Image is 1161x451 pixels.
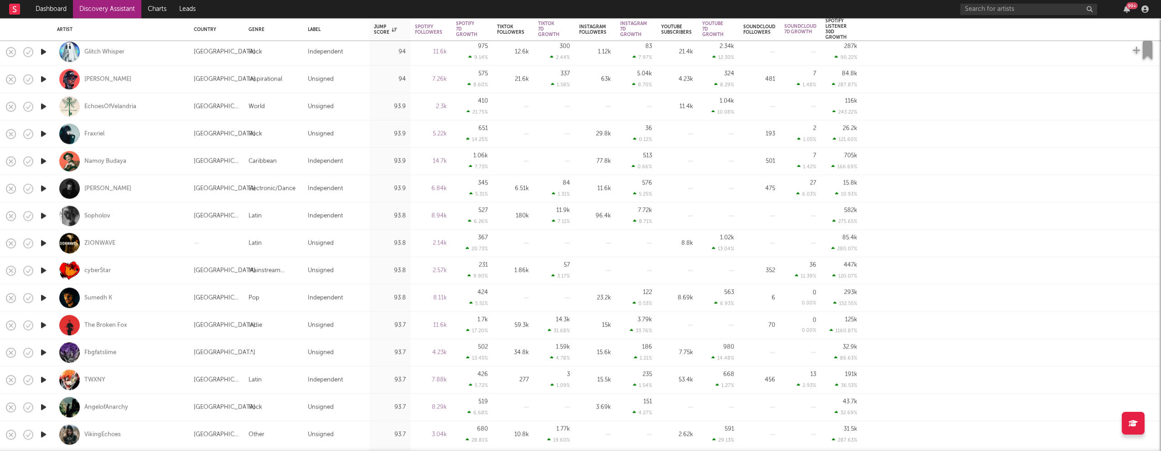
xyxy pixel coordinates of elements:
div: 2.93 % [797,382,816,388]
div: 7.26k [415,74,447,85]
div: 1.02k [720,235,734,241]
div: 367 [478,235,488,241]
div: 5.25 % [633,191,652,197]
div: 84.8k [842,71,857,77]
div: 93.8 [374,265,406,276]
div: [GEOGRAPHIC_DATA] [194,402,255,413]
div: Independent [308,46,343,57]
div: 116k [845,98,857,104]
div: VikingEchoes [84,430,121,439]
a: ZIONWAVE [84,239,115,247]
a: Glitch Whisper [84,48,124,56]
div: 1160.87 % [829,328,857,333]
div: Unsigned [308,101,334,112]
div: 1.31 % [552,191,570,197]
div: 43.7k [843,399,857,405]
div: 13 [810,371,816,377]
div: 3.04k [415,429,447,440]
div: 7 [813,153,816,159]
div: 94 [374,74,406,85]
div: 7 [813,71,816,77]
div: The Broken Fox [84,321,127,329]
div: 8.70 % [632,82,652,87]
div: Spotify Followers [415,24,442,35]
div: 563 [724,289,734,295]
div: 6 [743,292,775,303]
div: Latin [249,210,262,221]
a: Sumedh K [84,294,112,302]
div: 21.4k [661,46,693,57]
div: 9.90 % [467,273,488,279]
div: 975 [478,43,488,49]
div: 0.00 % [802,301,816,306]
div: 8.71 % [633,218,652,224]
div: Tiktok Followers [497,24,524,35]
a: EchoesOfVelandria [84,102,136,111]
div: 7.97 % [632,54,652,60]
div: [GEOGRAPHIC_DATA] [194,347,255,358]
div: 15.6k [579,347,611,358]
a: AngelofAnarchy [84,403,128,411]
a: cyber$tar [84,266,111,275]
div: 1.05 % [797,136,816,142]
div: Unsigned [308,347,334,358]
div: Latin [249,374,262,385]
div: 90.22 % [834,54,857,60]
div: 447k [844,262,857,268]
div: 4.23k [415,347,447,358]
div: 456 [743,374,775,385]
div: 23.2k [579,292,611,303]
div: YouTube Subscribers [661,24,692,35]
div: 99 + [1126,2,1138,9]
div: 70 [743,320,775,331]
div: Mainstream Electronic [249,265,299,276]
a: [PERSON_NAME] [84,184,131,193]
div: 14.3k [556,317,570,323]
div: Fbgfatslime [84,348,116,357]
div: 32.9k [843,344,857,350]
div: 77.8k [579,156,611,167]
div: 13.45 % [466,355,488,361]
div: Namoy Budaya [84,157,126,165]
div: 3.69k [579,402,611,413]
div: 15k [579,320,611,331]
div: 96.4k [579,210,611,221]
div: 8.69k [661,292,693,303]
div: [GEOGRAPHIC_DATA] [194,374,239,385]
div: 513 [643,153,652,159]
div: 11.6k [415,46,447,57]
div: 5.51 % [469,300,488,306]
div: Instagram 7D Growth [620,21,647,37]
div: 2 [813,125,816,131]
div: 9.14 % [468,54,488,60]
div: Fraxriel [84,130,104,138]
div: 424 [477,289,488,295]
div: 980 [723,344,734,350]
div: 121.60 % [833,136,857,142]
div: [GEOGRAPHIC_DATA] [194,101,239,112]
div: 94 [374,46,406,57]
div: 1.09 % [550,382,570,388]
div: 1.86k [497,265,529,276]
div: 93.7 [374,347,406,358]
div: 2.14k [415,238,447,249]
div: 501 [743,156,775,167]
div: 6.51k [497,183,529,194]
div: 7.11 % [552,218,570,224]
div: 10.8k [497,429,529,440]
div: [GEOGRAPHIC_DATA] [194,183,255,194]
div: 1.7k [477,317,488,323]
div: 0.00 % [802,328,816,333]
div: 151 [643,399,652,405]
div: 19.60 % [547,437,570,443]
div: 235 [643,371,652,377]
div: 63k [579,74,611,85]
div: 1.77k [556,426,570,432]
div: 11.9k [556,207,570,213]
div: 12.6k [497,46,529,57]
div: 180k [497,210,529,221]
div: 2.34k [720,43,734,49]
